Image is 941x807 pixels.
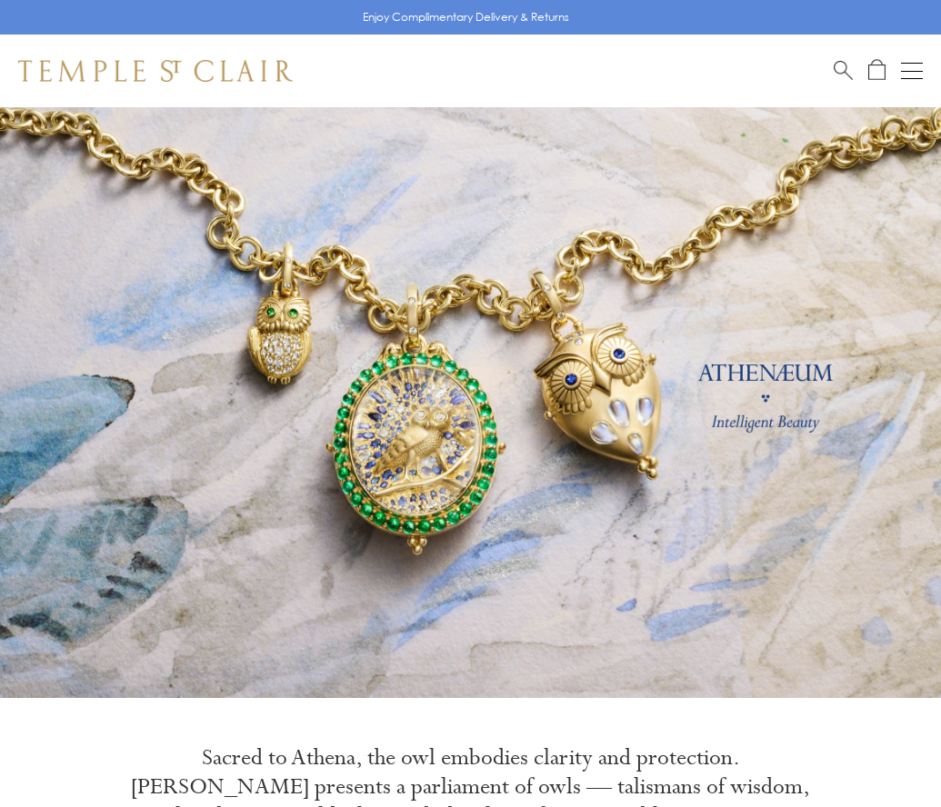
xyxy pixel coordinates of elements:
a: Open Shopping Bag [868,59,886,82]
a: Search [834,59,853,82]
p: Enjoy Complimentary Delivery & Returns [363,8,569,26]
button: Open navigation [901,60,923,82]
img: Temple St. Clair [18,60,293,82]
